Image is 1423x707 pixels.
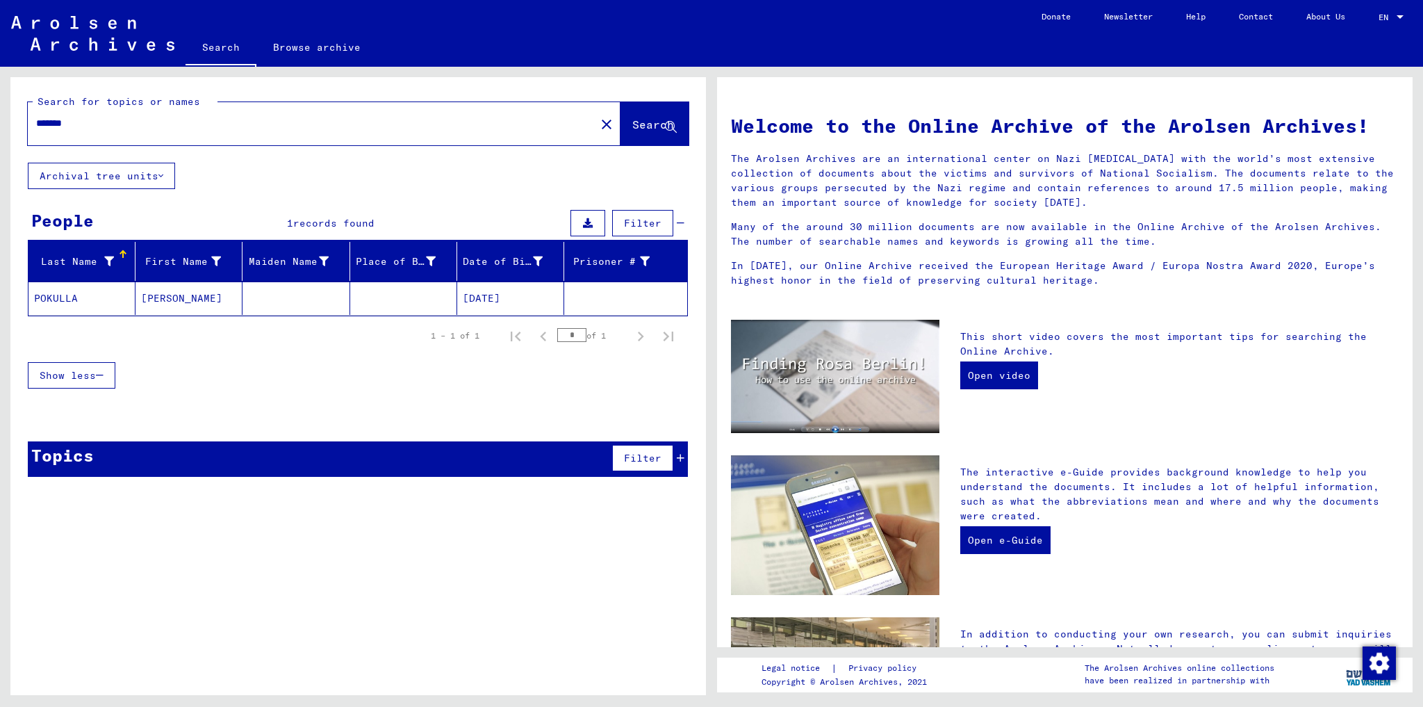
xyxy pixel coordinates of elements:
span: Search [632,117,674,131]
div: First Name [141,254,221,269]
a: Open video [960,361,1038,389]
div: Last Name [34,250,135,273]
div: First Name [141,250,242,273]
mat-label: Search for topics or names [38,95,200,108]
p: Copyright © Arolsen Archives, 2021 [762,676,933,688]
mat-cell: [DATE] [457,282,564,315]
div: Topics [31,443,94,468]
a: Privacy policy [837,661,933,676]
div: Last Name [34,254,114,269]
div: Date of Birth [463,250,564,273]
img: video.jpg [731,320,939,433]
mat-icon: close [598,116,615,133]
button: Clear [593,110,620,138]
a: Open e-Guide [960,526,1051,554]
div: Prisoner # [570,254,650,269]
mat-cell: [PERSON_NAME] [135,282,242,315]
p: The interactive e-Guide provides background knowledge to help you understand the documents. It in... [960,465,1399,523]
span: Filter [624,452,661,464]
button: Filter [612,210,673,236]
div: Maiden Name [248,254,328,269]
mat-header-cell: Prisoner # [564,242,687,281]
div: Place of Birth [356,250,456,273]
p: The Arolsen Archives are an international center on Nazi [MEDICAL_DATA] with the world’s most ext... [731,152,1399,210]
div: of 1 [557,329,627,342]
div: People [31,208,94,233]
img: Change consent [1363,647,1396,680]
a: Search [186,31,256,67]
button: Filter [612,445,673,471]
div: Date of Birth [463,254,543,269]
div: Prisoner # [570,250,671,273]
button: Next page [627,322,655,350]
mat-header-cell: Date of Birth [457,242,564,281]
a: Browse archive [256,31,377,64]
h1: Welcome to the Online Archive of the Arolsen Archives! [731,111,1399,140]
button: First page [502,322,529,350]
p: This short video covers the most important tips for searching the Online Archive. [960,330,1399,359]
mat-cell: POKULLA [28,282,135,315]
span: Filter [624,217,661,229]
div: Maiden Name [248,250,349,273]
img: Arolsen_neg.svg [11,16,174,51]
div: | [762,661,933,676]
button: Archival tree units [28,163,175,189]
mat-header-cell: Last Name [28,242,135,281]
span: Show less [40,369,96,382]
p: In addition to conducting your own research, you can submit inquiries to the Arolsen Archives. No... [960,627,1399,685]
button: Last page [655,322,682,350]
mat-header-cell: First Name [135,242,242,281]
button: Show less [28,362,115,389]
p: have been realized in partnership with [1085,674,1274,687]
span: EN [1379,13,1394,22]
div: Place of Birth [356,254,436,269]
span: 1 [287,217,293,229]
img: eguide.jpg [731,455,939,595]
a: Legal notice [762,661,831,676]
div: 1 – 1 of 1 [431,330,479,342]
mat-header-cell: Place of Birth [350,242,457,281]
mat-header-cell: Maiden Name [242,242,349,281]
p: Many of the around 30 million documents are now available in the Online Archive of the Arolsen Ar... [731,220,1399,249]
button: Search [620,102,689,145]
span: records found [293,217,375,229]
p: In [DATE], our Online Archive received the European Heritage Award / Europa Nostra Award 2020, Eu... [731,259,1399,288]
img: yv_logo.png [1343,657,1395,692]
button: Previous page [529,322,557,350]
p: The Arolsen Archives online collections [1085,662,1274,674]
